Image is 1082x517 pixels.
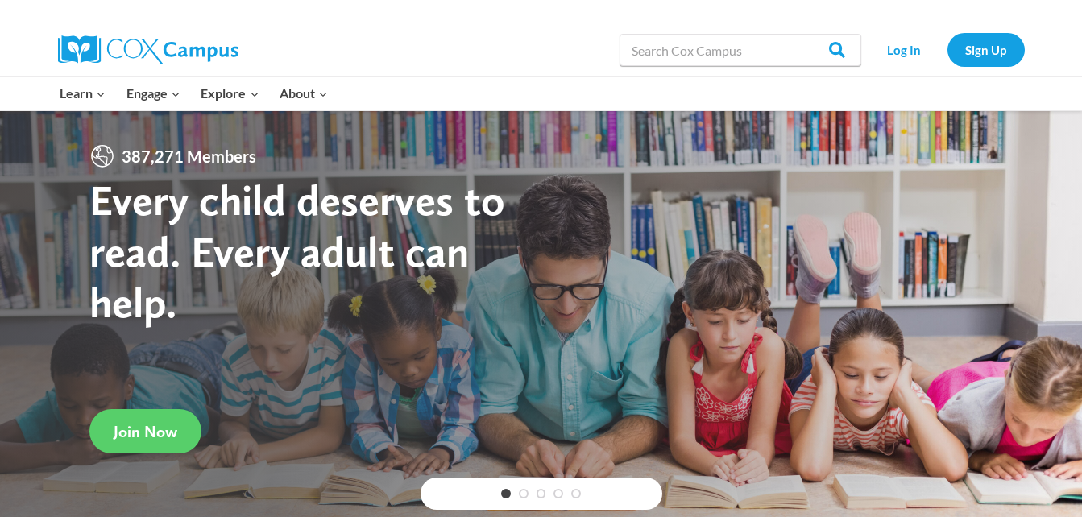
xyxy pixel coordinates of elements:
a: 5 [571,489,581,498]
a: 3 [537,489,546,498]
a: Join Now [89,409,201,453]
span: Learn [60,83,106,104]
a: 1 [501,489,511,498]
span: Explore [201,83,259,104]
a: Log In [869,33,939,66]
img: Cox Campus [58,35,238,64]
nav: Primary Navigation [50,77,338,110]
a: 4 [553,489,563,498]
span: Join Now [114,422,177,441]
nav: Secondary Navigation [869,33,1025,66]
input: Search Cox Campus [620,34,861,66]
a: 2 [519,489,529,498]
strong: Every child deserves to read. Every adult can help. [89,174,505,328]
span: 387,271 Members [115,143,263,169]
span: About [280,83,328,104]
a: Sign Up [947,33,1025,66]
span: Engage [126,83,180,104]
